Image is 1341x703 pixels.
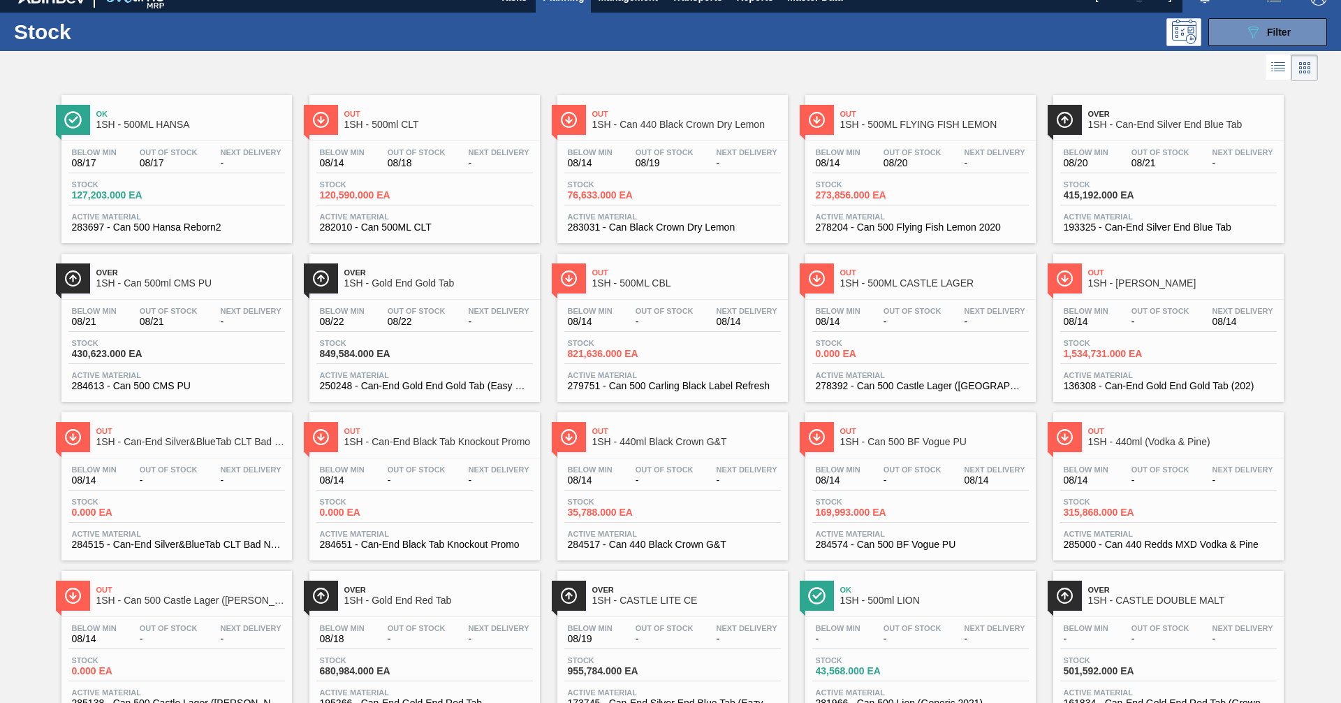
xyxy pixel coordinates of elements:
img: Ícone [64,270,82,287]
span: Active Material [568,212,777,221]
span: - [469,475,529,486]
span: - [717,158,777,168]
span: Below Min [72,624,117,632]
span: Active Material [320,530,529,538]
span: Next Delivery [221,307,281,315]
span: 127,203.000 EA [72,190,170,201]
span: - [1064,634,1108,644]
span: Below Min [1064,148,1108,157]
span: Out [344,110,533,118]
span: Active Material [320,371,529,379]
span: Below Min [568,148,613,157]
span: 08/14 [1064,317,1108,327]
span: Stock [1064,180,1162,189]
a: ÍconeOver1SH - Can 500ml CMS PUBelow Min08/21Out Of Stock08/21Next Delivery-Stock430,623.000 EAAc... [51,243,299,402]
span: Below Min [568,465,613,474]
span: Active Material [568,371,777,379]
span: 1SH - Gold End Gold Tab [344,278,533,289]
span: 284574 - Can 500 BF Vogue PU [816,539,1025,550]
span: 08/14 [965,475,1025,486]
span: 08/14 [320,475,365,486]
span: Below Min [320,624,365,632]
span: Below Min [320,148,365,157]
span: Active Material [816,530,1025,538]
span: Next Delivery [965,465,1025,474]
span: Next Delivery [1212,624,1273,632]
span: Stock [72,498,170,506]
span: Stock [72,180,170,189]
span: Active Material [816,371,1025,379]
span: Active Material [72,530,281,538]
span: 415,192.000 EA [1064,190,1162,201]
span: Out Of Stock [140,624,198,632]
span: - [469,634,529,644]
span: 1SH - Can 500 Castle Lager (Charles) [96,595,285,606]
span: Out [592,268,781,277]
span: 284515 - Can-End Silver&BlueTab CLT Bad News 410 [72,539,281,550]
div: Programming: no user selected [1166,18,1201,46]
img: Ícone [560,111,578,129]
span: Over [344,268,533,277]
span: 1SH - CASTLE LITE CE [592,595,781,606]
a: ÍconeOut1SH - [PERSON_NAME]Below Min08/14Out Of Stock-Next Delivery08/14Stock1,534,731.000 EAActi... [1043,243,1291,402]
span: Next Delivery [717,465,777,474]
span: Out Of Stock [140,465,198,474]
span: Out Of Stock [1131,307,1189,315]
span: 08/14 [816,317,860,327]
span: Below Min [72,307,117,315]
span: - [965,634,1025,644]
span: 169,993.000 EA [816,507,914,518]
span: Next Delivery [1212,148,1273,157]
span: Out Of Stock [636,465,694,474]
span: Out Of Stock [636,307,694,315]
span: 08/14 [72,634,117,644]
span: 1SH - 500ml LION [840,595,1029,606]
span: Next Delivery [1212,307,1273,315]
span: 08/14 [568,317,613,327]
span: 1SH - Can 500 BF Vogue PU [840,437,1029,447]
span: - [1131,317,1189,327]
span: Out Of Stock [884,307,941,315]
span: Out Of Stock [884,465,941,474]
span: 08/14 [717,317,777,327]
span: 285000 - Can 440 Redds MXD Vodka & Pine [1064,539,1273,550]
span: - [884,475,941,486]
a: ÍconeOut1SH - Can 500 BF Vogue PUBelow Min08/14Out Of Stock-Next Delivery08/14Stock169,993.000 EA... [795,402,1043,560]
span: Out [1088,268,1277,277]
span: Next Delivery [221,465,281,474]
span: Out [840,110,1029,118]
span: 08/18 [388,158,446,168]
img: Ícone [64,111,82,129]
span: 283031 - Can Black Crown Dry Lemon [568,222,777,233]
a: ÍconeOk1SH - 500ML HANSABelow Min08/17Out Of Stock08/17Next Delivery-Stock127,203.000 EAActive Ma... [51,85,299,243]
span: 278204 - Can 500 Flying Fish Lemon 2020 [816,222,1025,233]
span: Out [96,586,285,594]
span: 08/21 [140,317,198,327]
span: Next Delivery [221,148,281,157]
span: 08/14 [568,475,613,486]
span: 501,592.000 EA [1064,666,1162,676]
span: 1SH - Gold End Red Tab [344,595,533,606]
a: ÍconeOut1SH - 500ml CLTBelow Min08/14Out Of Stock08/18Next Delivery-Stock120,590.000 EAActive Mat... [299,85,547,243]
span: 1SH - 500ML HANSA [96,119,285,130]
span: 08/14 [1064,475,1108,486]
img: Ícone [560,587,578,604]
span: Out [840,427,1029,435]
span: 08/22 [388,317,446,327]
a: ÍconeOut1SH - Can-End Black Tab Knockout PromoBelow Min08/14Out Of Stock-Next Delivery-Stock0.000... [299,402,547,560]
span: Out Of Stock [636,624,694,632]
span: Ok [840,586,1029,594]
span: Next Delivery [965,307,1025,315]
span: Below Min [816,624,860,632]
span: 1SH - 440ml (Vodka & Pine) [1088,437,1277,447]
span: Next Delivery [469,465,529,474]
span: Below Min [1064,307,1108,315]
span: Below Min [1064,624,1108,632]
span: 284613 - Can 500 CMS PU [72,381,281,391]
span: Next Delivery [965,624,1025,632]
a: ÍconeOut1SH - 440ml Black Crown G&TBelow Min08/14Out Of Stock-Next Delivery-Stock35,788.000 EAAct... [547,402,795,560]
span: Out Of Stock [1131,465,1189,474]
a: ÍconeOut1SH - Can-End Silver&BlueTab CLT Bad News BingoBelow Min08/14Out Of Stock-Next Delivery-S... [51,402,299,560]
span: 1SH - 500ML FLYING FISH LEMON [840,119,1029,130]
img: Ícone [312,111,330,129]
